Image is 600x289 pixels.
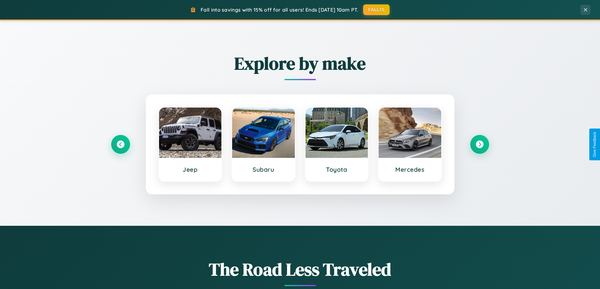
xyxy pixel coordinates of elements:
h3: Jeep [165,166,215,173]
h3: Mercedes [385,166,435,173]
h3: Subaru [238,166,289,173]
h3: Toyota [312,166,362,173]
div: Give Feedback [592,132,597,157]
button: FALL15 [363,4,390,15]
span: Fall into savings with 15% off for all users! Ends [DATE] 10am PT. [201,7,358,13]
h1: The Road Less Traveled [111,257,489,281]
h2: Explore by make [111,51,489,75]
